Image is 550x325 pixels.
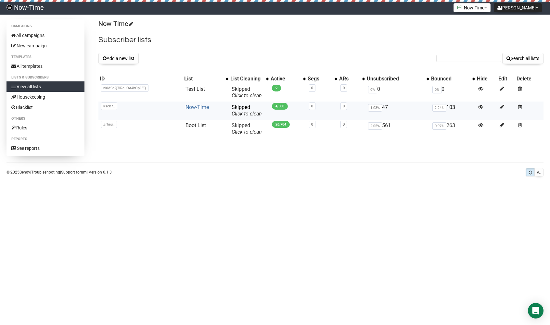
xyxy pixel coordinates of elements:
[6,123,84,133] a: Rules
[232,122,262,135] span: Skipped
[6,81,84,92] a: View all lists
[101,102,117,110] span: ksck7..
[6,53,84,61] li: Templates
[365,120,430,138] td: 561
[432,86,441,93] span: 0%
[457,5,462,10] img: favicons
[6,5,12,10] img: dbba71dffc0d9d6535d5c8a5b4bcbfa5
[61,170,87,175] a: Support forum
[6,30,84,41] a: All campaigns
[185,86,205,92] a: Test List
[368,122,382,130] span: 2.05%
[272,85,281,91] span: 2
[98,53,139,64] button: Add a new list
[311,122,313,126] a: 0
[6,41,84,51] a: New campaign
[6,74,84,81] li: Lists & subscribers
[367,76,423,82] div: Unsubscribed
[184,76,223,82] div: List
[232,129,262,135] a: Click to clean
[19,170,30,175] a: Sendy
[430,120,475,138] td: 263
[269,74,306,83] th: Active: No sort applied, activate to apply an ascending sort
[232,92,262,99] a: Click to clean
[6,135,84,143] li: Reports
[431,76,469,82] div: Bounced
[365,83,430,102] td: 0
[6,115,84,123] li: Others
[476,74,497,83] th: Hide: No sort applied, sorting is disabled
[100,76,182,82] div: ID
[430,83,475,102] td: 0
[6,22,84,30] li: Campaigns
[343,122,345,126] a: 0
[6,102,84,113] a: Blacklist
[343,104,345,108] a: 0
[494,3,542,12] button: [PERSON_NAME]
[185,122,206,128] a: Boot List
[230,76,263,82] div: List Cleaning
[308,76,331,82] div: Segs
[517,76,542,82] div: Delete
[368,104,382,112] span: 1.03%
[101,121,117,128] span: Zrheu..
[101,84,148,92] span: nkM9q2j7IRdIIOA4bOp1EQ
[229,74,269,83] th: List Cleaning: No sort applied, activate to apply an ascending sort
[338,74,365,83] th: ARs: No sort applied, activate to apply an ascending sort
[528,303,544,319] div: Open Intercom Messenger
[454,3,491,12] button: Now-Time
[365,74,430,83] th: Unsubscribed: No sort applied, activate to apply an ascending sort
[498,76,514,82] div: Edit
[365,102,430,120] td: 47
[368,86,377,93] span: 0%
[343,86,345,90] a: 0
[306,74,338,83] th: Segs: No sort applied, activate to apply an ascending sort
[98,20,132,28] a: Now-Time
[430,74,475,83] th: Bounced: No sort applied, activate to apply an ascending sort
[497,74,515,83] th: Edit: No sort applied, sorting is disabled
[185,104,209,110] a: Now-Time
[6,143,84,153] a: See reports
[271,76,300,82] div: Active
[477,76,496,82] div: Hide
[339,76,359,82] div: ARs
[183,74,229,83] th: List: No sort applied, activate to apply an ascending sort
[430,102,475,120] td: 103
[31,170,60,175] a: Troubleshooting
[6,61,84,71] a: All templates
[232,86,262,99] span: Skipped
[515,74,544,83] th: Delete: No sort applied, sorting is disabled
[98,74,183,83] th: ID: No sort applied, sorting is disabled
[98,34,544,46] h2: Subscriber lists
[272,103,288,110] span: 4,500
[6,92,84,102] a: Housekeeping
[6,169,112,176] p: © 2025 | | | Version 6.1.3
[272,121,290,128] span: 26,784
[432,104,446,112] span: 2.24%
[502,53,544,64] button: Search all lists
[232,104,262,117] span: Skipped
[311,86,313,90] a: 0
[432,122,446,130] span: 0.97%
[311,104,313,108] a: 0
[232,111,262,117] a: Click to clean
